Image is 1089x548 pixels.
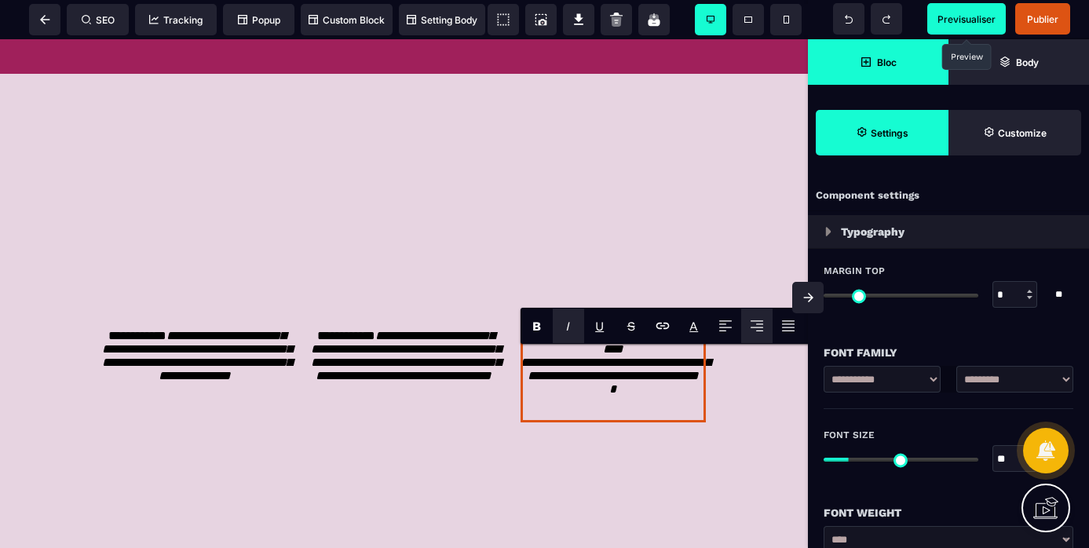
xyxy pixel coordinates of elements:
[532,319,541,334] b: B
[824,429,875,441] span: Font Size
[808,181,1089,211] div: Component settings
[689,319,698,334] p: A
[488,4,519,35] span: View components
[948,110,1081,155] span: Open Style Manager
[149,14,203,26] span: Tracking
[238,14,280,26] span: Popup
[584,309,616,343] span: Underline
[741,309,773,343] span: Align Center
[824,503,1073,522] div: Font Weight
[616,309,647,343] span: Strike-through
[1027,13,1058,25] span: Publier
[808,39,948,85] span: Open Blocks
[804,309,835,343] span: Align Right
[710,309,741,343] span: Align Left
[871,127,908,139] strong: Settings
[627,319,635,334] s: S
[841,222,904,241] p: Typography
[595,319,604,334] u: U
[824,265,885,277] span: Margin Top
[521,309,553,343] span: Bold
[877,57,897,68] strong: Bloc
[566,319,570,334] i: I
[689,319,698,334] label: Font color
[553,309,584,343] span: Italic
[824,343,1073,362] div: Font Family
[407,14,477,26] span: Setting Body
[647,309,678,343] span: Link
[82,14,115,26] span: SEO
[525,4,557,35] span: Screenshot
[927,3,1006,35] span: Preview
[937,13,996,25] span: Previsualiser
[1016,57,1039,68] strong: Body
[998,127,1047,139] strong: Customize
[309,14,385,26] span: Custom Block
[825,227,831,236] img: loading
[773,309,804,343] span: Align Justify
[816,110,948,155] span: Settings
[948,39,1089,85] span: Open Layer Manager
